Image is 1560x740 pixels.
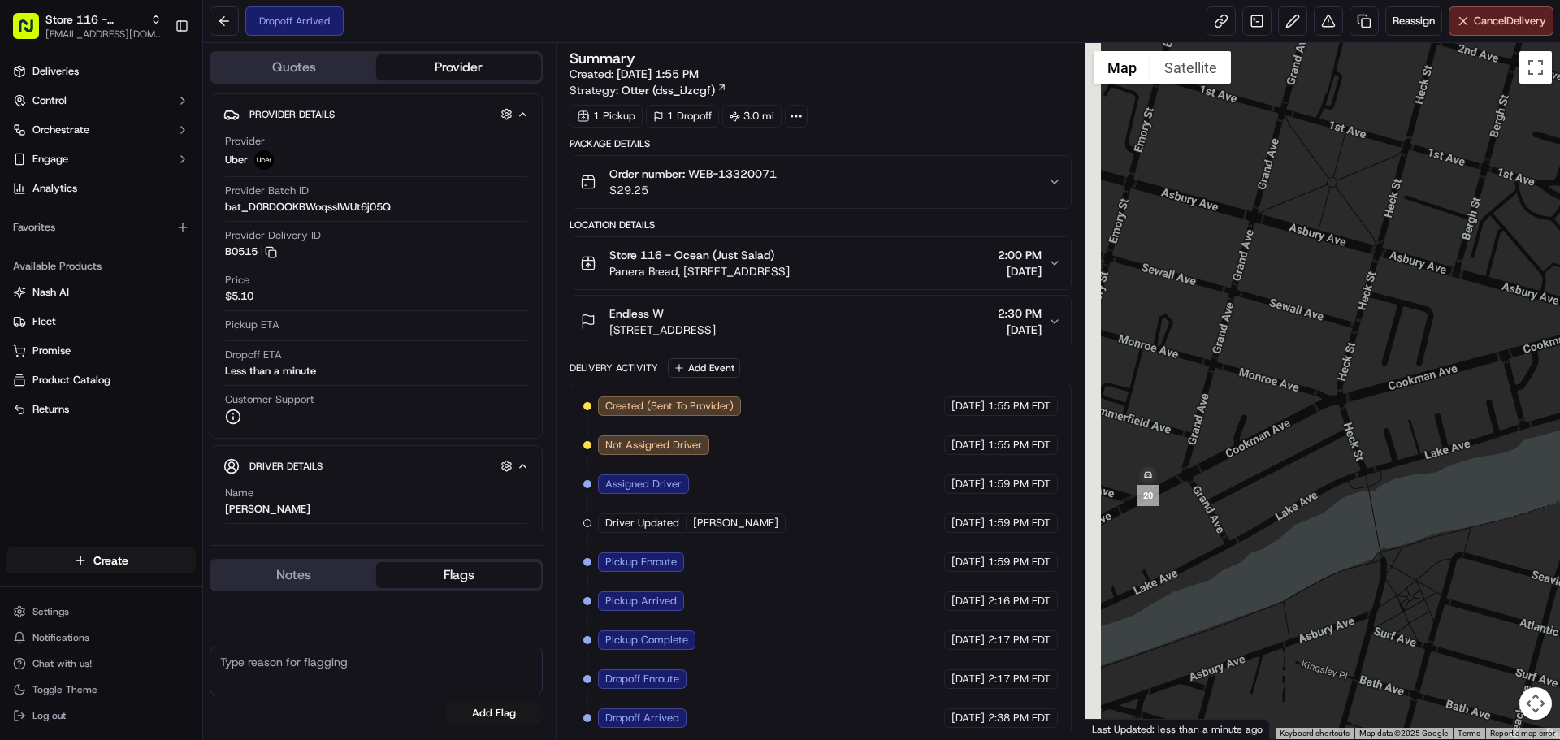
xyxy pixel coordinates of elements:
button: Notes [211,562,376,588]
button: Show street map [1094,51,1150,84]
span: Analytics [32,181,77,196]
img: uber-new-logo.jpeg [254,150,274,170]
span: Promise [32,344,71,358]
button: See all [252,208,296,227]
span: $5.10 [225,289,253,304]
span: Assigned Driver [605,477,682,491]
span: Pickup ETA [225,318,279,332]
div: 3.0 mi [722,105,782,128]
div: 20 [1137,485,1159,506]
span: Provider Details [249,108,335,121]
button: Toggle fullscreen view [1519,51,1552,84]
span: Provider [225,134,265,149]
span: Created: [570,66,699,82]
button: Notifications [6,626,196,649]
button: Store 116 - Ocean (Just Salad) [45,11,144,28]
div: 💻 [137,365,150,378]
a: Powered byPylon [115,402,197,415]
span: 1:55 PM EDT [988,438,1051,452]
span: [DATE] [951,711,985,725]
span: [STREET_ADDRESS] [609,322,716,338]
a: Analytics [6,175,196,201]
span: $29.25 [609,182,777,198]
div: Start new chat [73,155,266,171]
button: Quotes [211,54,376,80]
button: Store 116 - Ocean (Just Salad)Panera Bread, [STREET_ADDRESS]2:00 PM[DATE] [570,237,1070,289]
button: Engage [6,146,196,172]
span: 1:59 PM EDT [988,555,1051,569]
span: Otter (dss_iJzcgf) [622,82,715,98]
span: Fleet [32,314,56,329]
span: Pylon [162,403,197,415]
span: [DATE] [951,438,985,452]
button: Keyboard shortcuts [1280,728,1350,739]
div: Available Products [6,253,196,279]
span: [DATE] [951,516,985,530]
span: Chat with us! [32,657,92,670]
span: Product Catalog [32,373,110,387]
span: Name [225,486,253,500]
span: Pickup Arrived [605,594,677,608]
button: Returns [6,396,196,422]
div: Last Updated: less than a minute ago [1085,719,1270,739]
div: Less than a minute [225,364,316,379]
span: Driver Details [249,460,323,473]
button: Nash AI [6,279,196,305]
span: [DATE] [63,296,96,309]
span: [DATE] [951,555,985,569]
span: Order number: WEB-13320071 [609,166,777,182]
input: Got a question? Start typing here... [42,105,292,122]
span: Orchestrate [32,123,89,137]
span: Map data ©2025 Google [1359,729,1448,738]
span: 2:16 PM EDT [988,594,1051,608]
span: [DATE] [951,633,985,647]
span: [DATE] [998,263,1042,279]
span: 2:17 PM EDT [988,672,1051,686]
span: Reassign [1393,14,1435,28]
span: Store 116 - Ocean (Just Salad) [609,247,774,263]
button: Show satellite imagery [1150,51,1231,84]
span: Provider Batch ID [225,184,309,198]
a: Terms (opens in new tab) [1458,729,1480,738]
span: Endless W [609,305,664,322]
button: Order number: WEB-13320071$29.25 [570,156,1070,208]
button: Provider Details [223,101,529,128]
a: 💻API Documentation [131,357,267,386]
img: 1736555255976-a54dd68f-1ca7-489b-9aae-adbdc363a1c4 [16,155,45,184]
span: • [135,252,141,265]
button: Reassign [1385,6,1442,36]
button: Add Event [668,358,740,378]
button: Add Flag [445,702,543,725]
span: Driver Updated [605,516,679,530]
span: Dropoff ETA [225,348,282,362]
a: Otter (dss_iJzcgf) [622,82,727,98]
div: Delivery Activity [570,361,658,374]
span: Created (Sent To Provider) [605,399,734,413]
button: Log out [6,704,196,727]
span: Pickup Complete [605,633,688,647]
span: Customer Support [225,392,314,407]
span: 2:00 PM [998,247,1042,263]
a: Report a map error [1490,729,1555,738]
span: 2:17 PM EDT [988,633,1051,647]
button: Product Catalog [6,367,196,393]
img: Nash [16,16,49,49]
a: Deliveries [6,58,196,84]
button: Flags [376,562,541,588]
button: Fleet [6,309,196,335]
img: Joseph V. [16,236,42,262]
span: [DATE] [951,672,985,686]
button: Map camera controls [1519,687,1552,720]
div: We're available if you need us! [73,171,223,184]
button: Toggle Theme [6,678,196,701]
span: Uber [225,153,248,167]
a: Product Catalog [13,373,189,387]
a: Open this area in Google Maps (opens a new window) [1090,718,1143,739]
span: 1:55 PM EDT [988,399,1051,413]
span: Provider Delivery ID [225,228,321,243]
span: Settings [32,605,69,618]
button: Store 116 - Ocean (Just Salad)[EMAIL_ADDRESS][DOMAIN_NAME] [6,6,168,45]
span: Pickup Enroute [605,555,677,569]
span: [DATE] [951,399,985,413]
a: 📗Knowledge Base [10,357,131,386]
